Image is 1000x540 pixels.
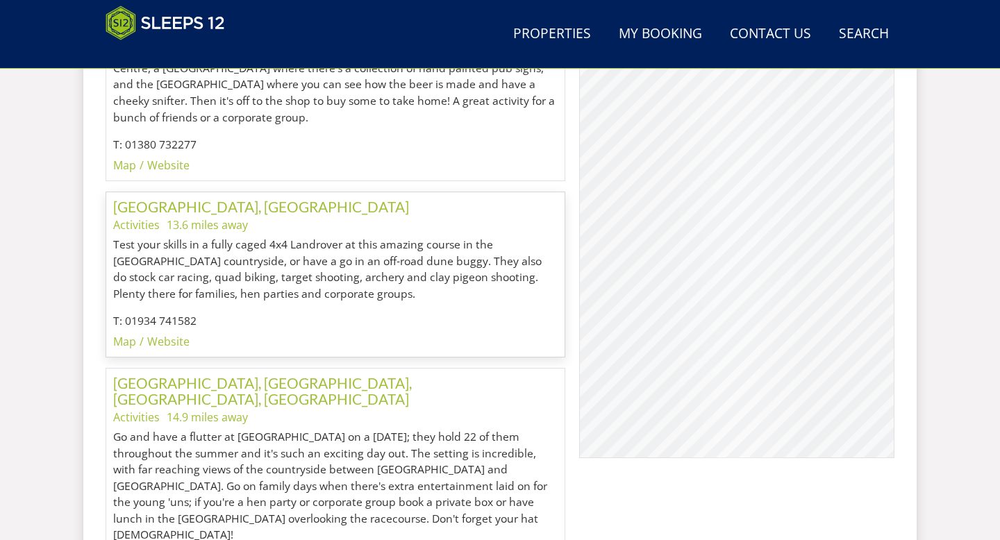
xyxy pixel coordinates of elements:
canvas: Map [580,8,894,457]
a: Search [833,19,894,50]
li: 13.6 miles away [167,217,248,233]
p: Test your skills in a fully caged 4x4 Landrover at this amazing course in the [GEOGRAPHIC_DATA] c... [113,237,558,302]
a: Website [147,334,190,349]
a: Properties [508,19,597,50]
a: Website [147,158,190,173]
a: My Booking [613,19,708,50]
a: Activities [113,217,160,233]
li: 14.9 miles away [167,409,248,425]
p: T: 01380 732277 [113,137,558,153]
p: T: 01934 741582 [113,313,558,330]
iframe: Customer reviews powered by Trustpilot [99,49,244,60]
a: [GEOGRAPHIC_DATA], [GEOGRAPHIC_DATA] [113,198,409,215]
a: Activities [113,410,160,425]
a: Contact Us [724,19,817,50]
img: Sleeps 12 [106,6,225,40]
a: [GEOGRAPHIC_DATA], [GEOGRAPHIC_DATA], [GEOGRAPHIC_DATA], [GEOGRAPHIC_DATA] [113,374,412,407]
a: Map [113,334,136,349]
a: Map [113,158,136,173]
